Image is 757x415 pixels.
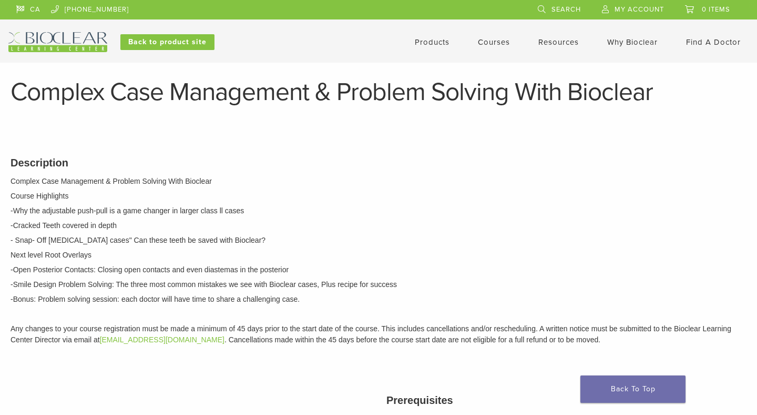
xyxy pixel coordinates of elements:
h1: Complex Case Management & Problem Solving With Bioclear [11,80,746,105]
p: -Why the adjustable push-pull is a game changer in larger class ll cases [11,205,746,216]
p: -Smile Design Problem Solving: The three most common mistakes we see with Bioclear cases, Plus re... [11,279,746,290]
h3: Description [11,155,746,171]
a: [EMAIL_ADDRESS][DOMAIN_NAME] [100,335,224,344]
a: Back To Top [580,376,686,403]
a: Courses [478,37,510,47]
span: My Account [615,5,664,14]
a: Find A Doctor [686,37,741,47]
img: Bioclear [8,32,107,52]
p: Next level Root Overlays [11,250,746,261]
a: Resources [538,37,579,47]
p: -Open Posterior Contacts: Closing open contacts and even diastemas in the posterior [11,264,746,275]
p: - Snap- Off [MEDICAL_DATA] cases" Can these teeth be saved with Bioclear? [11,235,746,246]
p: -Bonus: Problem solving session: each doctor will have time to share a challenging case. [11,294,746,305]
a: Why Bioclear [607,37,658,47]
a: Back to product site [120,34,214,50]
span: Search [551,5,581,14]
a: Products [415,37,449,47]
p: Complex Case Management & Problem Solving With Bioclear [11,176,746,187]
span: Any changes to your course registration must be made a minimum of 45 days prior to the start date... [11,324,731,344]
p: Course Highlights [11,191,746,202]
span: 0 items [702,5,730,14]
h3: Prerequisites [386,392,746,408]
p: -Cracked Teeth covered in depth [11,220,746,231]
